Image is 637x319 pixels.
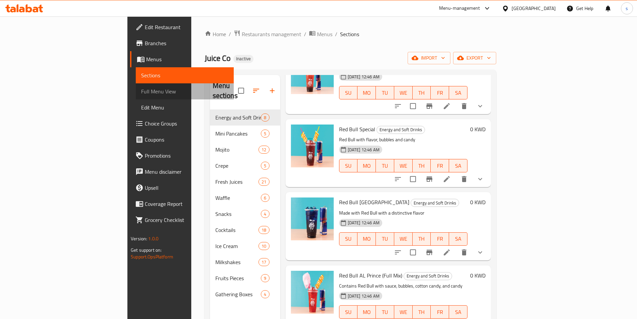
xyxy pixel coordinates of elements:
[360,307,373,317] span: MO
[394,232,413,246] button: WE
[360,88,373,98] span: MO
[141,103,228,111] span: Edit Menu
[261,163,269,169] span: 5
[433,234,446,244] span: FR
[345,74,382,80] span: [DATE] 12:46 AM
[215,162,261,170] span: Crepe
[406,172,420,186] span: Select to update
[406,99,420,113] span: Select to update
[397,234,410,244] span: WE
[394,305,413,319] button: WE
[210,254,280,270] div: Milkshakes17
[210,238,280,254] div: Ice Cream10
[449,232,467,246] button: SA
[215,210,261,218] div: Snacks
[472,171,488,187] button: show more
[339,197,409,207] span: Red Bull [GEOGRAPHIC_DATA]
[470,271,486,280] h6: 0 KWD
[141,71,228,79] span: Sections
[431,159,449,172] button: FR
[472,244,488,260] button: show more
[215,130,261,138] div: Mini Pancakes
[377,126,425,134] div: Energy and Soft Drinks
[431,305,449,319] button: FR
[234,84,248,98] span: Select all sections
[452,88,465,98] span: SA
[443,248,451,256] a: Edit menu item
[379,234,392,244] span: TU
[360,161,373,171] span: MO
[397,161,410,171] span: WE
[261,114,269,121] span: 8
[259,227,269,233] span: 18
[357,86,376,99] button: MO
[379,88,392,98] span: TU
[261,275,269,282] span: 9
[258,258,269,266] div: items
[215,178,259,186] span: Fresh Juices
[145,39,228,47] span: Branches
[342,307,355,317] span: SU
[379,307,392,317] span: TU
[130,35,234,51] a: Branches
[258,146,269,154] div: items
[317,30,332,38] span: Menus
[413,86,431,99] button: TH
[210,126,280,142] div: Mini Pancakes5
[242,30,301,38] span: Restaurants management
[215,242,259,250] span: Ice Cream
[210,107,280,305] nav: Menu sections
[342,234,355,244] span: SU
[205,30,496,38] nav: breadcrumb
[130,164,234,180] a: Menu disclaimer
[291,271,334,314] img: Red Bull AL Prince (Full Mix)
[130,132,234,148] a: Coupons
[413,232,431,246] button: TH
[215,226,259,234] div: Cocktails
[148,234,158,243] span: 1.0.0
[259,243,269,249] span: 10
[345,220,382,226] span: [DATE] 12:46 AM
[413,54,445,62] span: import
[261,211,269,217] span: 4
[215,194,261,202] span: Waffle
[470,197,486,207] h6: 0 KWD
[626,5,628,12] span: s
[145,216,228,224] span: Grocery Checklist
[342,161,355,171] span: SU
[210,270,280,286] div: Fruits Pieces9
[215,113,261,122] span: Energy and Soft Drinks
[215,258,259,266] div: Milkshakes
[394,159,413,172] button: WE
[421,98,437,114] button: Branch-specific-item
[431,232,449,246] button: FR
[394,86,413,99] button: WE
[261,162,269,170] div: items
[335,30,337,38] li: /
[131,234,147,243] span: Version:
[215,274,261,282] span: Fruits Pieces
[304,30,306,38] li: /
[309,30,332,38] a: Menus
[261,290,269,298] div: items
[258,242,269,250] div: items
[131,252,173,261] a: Support.OpsPlatform
[476,102,484,110] svg: Show Choices
[261,274,269,282] div: items
[456,98,472,114] button: delete
[342,88,355,98] span: SU
[357,159,376,172] button: MO
[472,98,488,114] button: show more
[421,244,437,260] button: Branch-specific-item
[376,232,394,246] button: TU
[339,209,467,217] p: Made with Red Bull with a distinctive flavor
[210,174,280,190] div: Fresh Juices21
[258,226,269,234] div: items
[145,136,228,144] span: Coupons
[259,147,269,153] span: 12
[146,55,228,63] span: Menus
[390,98,406,114] button: sort-choices
[406,245,420,259] span: Select to update
[339,86,358,99] button: SU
